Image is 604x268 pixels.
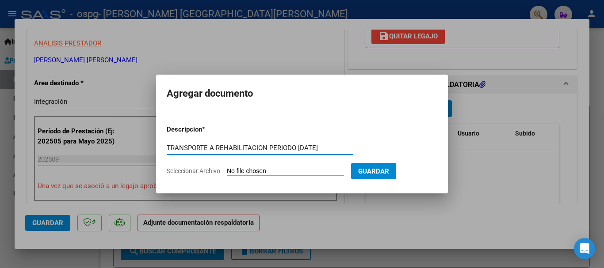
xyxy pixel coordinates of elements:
div: Open Intercom Messenger [574,238,595,259]
span: Guardar [358,167,389,175]
p: Descripcion [167,125,248,135]
button: Guardar [351,163,396,179]
h2: Agregar documento [167,85,437,102]
span: Seleccionar Archivo [167,167,220,174]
